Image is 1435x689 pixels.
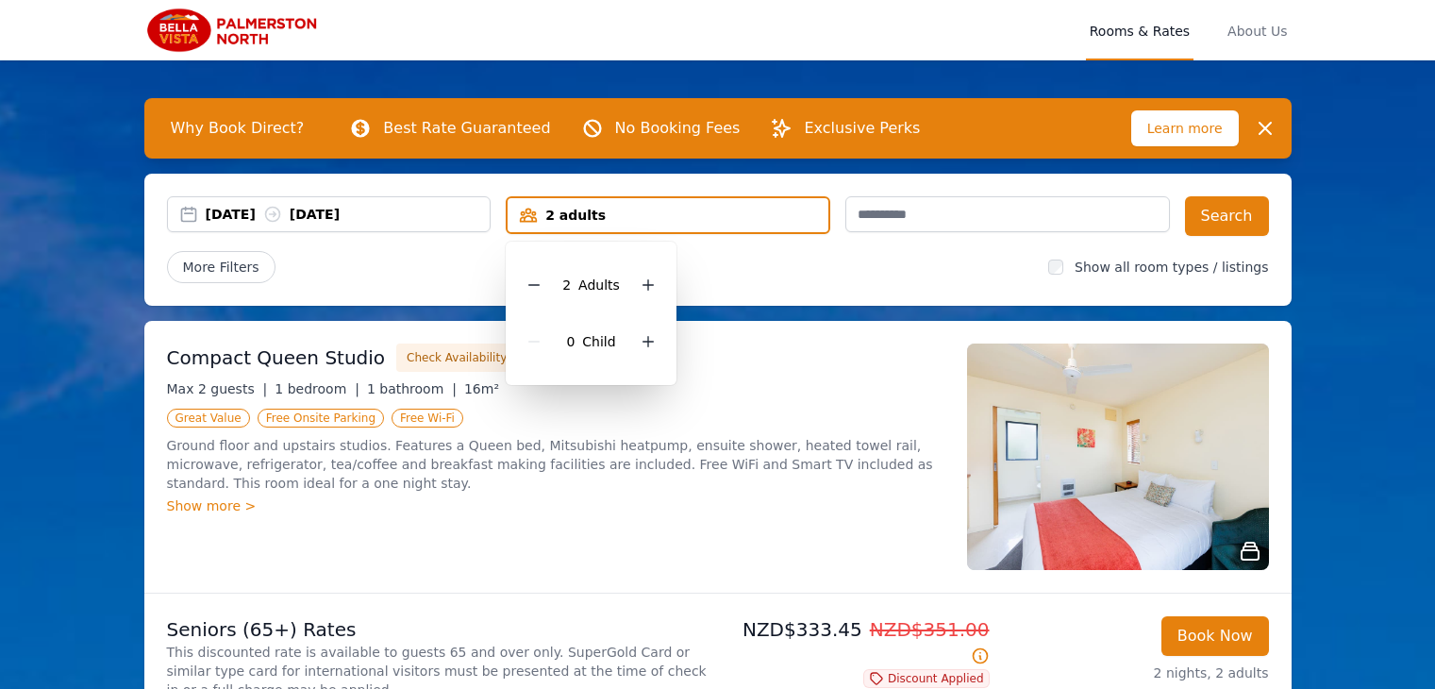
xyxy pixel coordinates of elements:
span: 0 [566,334,575,349]
span: 1 bedroom | [275,381,359,396]
p: 2 nights, 2 adults [1005,664,1269,682]
span: More Filters [167,251,275,283]
span: Discount Applied [863,669,990,688]
p: Best Rate Guaranteed [383,117,550,140]
span: 16m² [464,381,499,396]
label: Show all room types / listings [1075,260,1268,275]
span: Child [582,334,615,349]
p: NZD$333.45 [726,616,990,669]
button: Book Now [1161,616,1269,656]
p: Ground floor and upstairs studios. Features a Queen bed, Mitsubishi heatpump, ensuite shower, hea... [167,436,944,493]
span: Free Wi-Fi [392,409,463,428]
p: Seniors (65+) Rates [167,616,710,643]
div: 2 adults [508,206,828,225]
span: Adult s [578,277,620,293]
img: Bella Vista Palmerston North [144,8,325,53]
span: Learn more [1131,110,1239,146]
div: Show more > [167,496,944,515]
span: Max 2 guests | [167,381,268,396]
div: [DATE] [DATE] [206,205,491,224]
h3: Compact Queen Studio [167,344,386,371]
span: Great Value [167,409,250,428]
span: Free Onsite Parking [258,409,384,428]
span: 1 bathroom | [367,381,457,396]
button: Search [1185,196,1269,236]
button: Check Availability [396,344,517,372]
p: Exclusive Perks [804,117,920,140]
span: NZD$351.00 [870,618,990,641]
span: Why Book Direct? [156,109,320,147]
p: No Booking Fees [615,117,741,140]
span: 2 [562,277,571,293]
